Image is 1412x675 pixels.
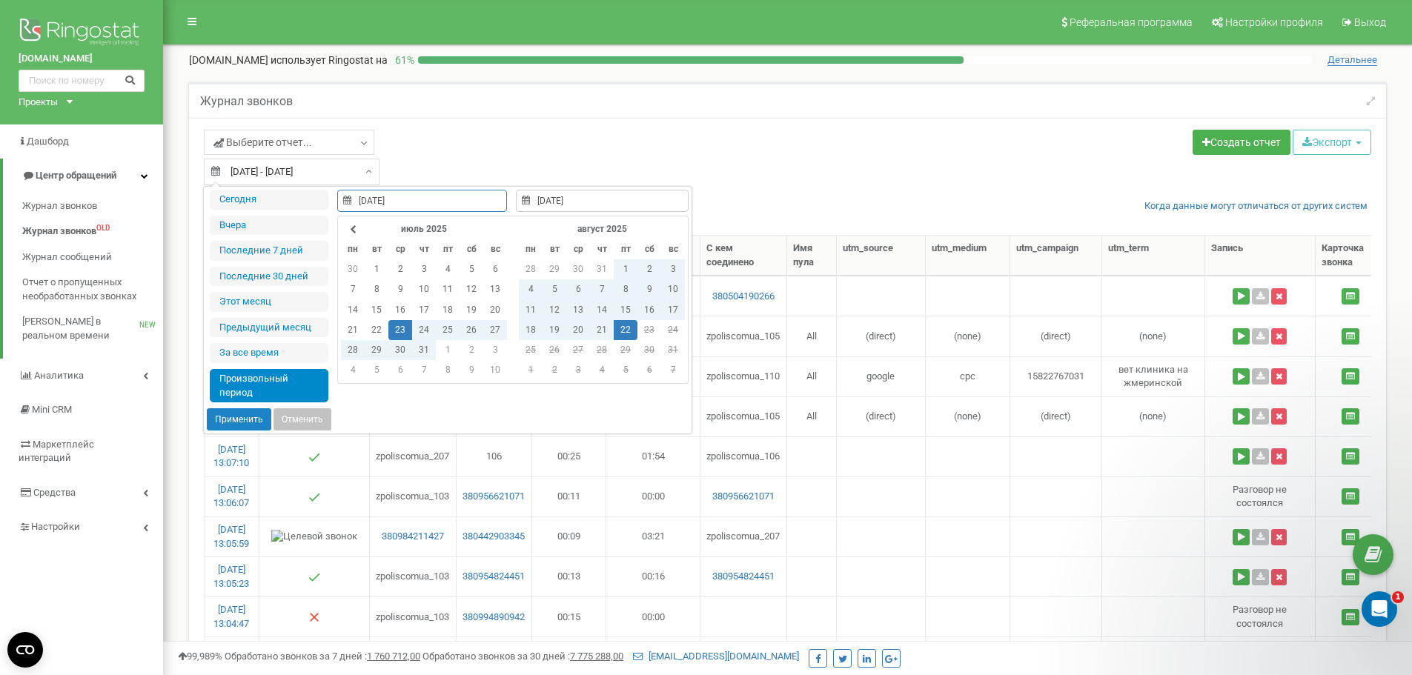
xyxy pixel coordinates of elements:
a: 380504190266 [706,290,780,304]
th: вс [661,239,685,259]
td: 25 [436,320,460,340]
td: 27 [566,340,590,360]
iframe: Intercom live chat [1362,591,1397,627]
th: вт [365,239,388,259]
td: 106 [457,436,532,476]
span: Центр обращений [36,170,116,181]
button: Удалить запись [1271,569,1287,585]
a: Скачать [1252,288,1269,305]
td: 21 [590,320,614,340]
span: Реферальная программа [1070,16,1193,28]
td: zpoliscomua_207 [700,516,787,556]
td: 2 [543,360,566,380]
td: 9 [388,279,412,299]
td: 6 [566,279,590,299]
td: 00:15 [532,596,607,636]
td: 23 [388,320,412,340]
td: 00:13 [532,556,607,596]
td: 24 [661,320,685,340]
input: Поиск по номеру [19,70,145,92]
th: utm_campaign [1010,236,1102,276]
td: 18 [436,300,460,320]
td: (direct) [1010,396,1102,436]
button: Удалить запись [1271,288,1287,305]
td: 9 [637,279,661,299]
td: 7 [412,360,436,380]
span: Детальнее [1328,54,1377,66]
a: Выберите отчет... [204,130,374,155]
td: 1 [614,259,637,279]
span: Дашборд [27,136,69,147]
li: Произвольный период [210,369,328,402]
th: utm_source [837,236,927,276]
div: Проекты [19,96,58,110]
td: 4 [436,259,460,279]
button: Удалить запись [1271,328,1287,345]
td: 11 [519,300,543,320]
td: 8 [365,279,388,299]
a: [DATE] 13:05:23 [213,564,249,589]
td: 10 [483,360,507,380]
td: 3 [566,360,590,380]
a: [PERSON_NAME] в реальном времениNEW [22,309,163,348]
a: Отчет о пропущенных необработанных звонках [22,270,163,309]
a: Когда данные могут отличаться от других систем [1144,199,1368,213]
td: 30 [341,259,365,279]
td: 30 [637,340,661,360]
td: 13 [483,279,507,299]
img: Отвечен [308,451,320,463]
span: Выберите отчет... [213,135,312,150]
td: 7 [341,279,365,299]
a: [DATE] 13:04:47 [213,604,249,629]
th: пн [519,239,543,259]
a: Центр обращений [3,159,163,193]
td: 30 [566,259,590,279]
li: Последние 7 дней [210,241,328,261]
td: 5 [614,360,637,380]
td: 15 [614,300,637,320]
a: Скачать [1252,408,1269,425]
a: Скачать [1252,368,1269,385]
a: Скачать [1252,448,1269,465]
a: 380956621071 [463,490,526,504]
td: (direct) [837,396,927,436]
td: 22 [365,320,388,340]
li: За все время [210,343,328,363]
td: zpoliscomua_103 [370,556,457,596]
td: 00:09 [532,516,607,556]
span: Mini CRM [32,404,72,415]
td: 13 [566,300,590,320]
td: 7 [661,360,685,380]
td: 28 [341,340,365,360]
td: 31 [412,340,436,360]
td: 18 [519,320,543,340]
th: Имя пула [787,236,837,276]
td: 15 [365,300,388,320]
td: Разговор не состоялся [1205,476,1316,516]
h5: Журнал звонков [200,95,293,108]
td: 11 [436,279,460,299]
button: Применить [207,408,271,430]
td: zpoliscomua_207 [370,436,457,476]
td: 4 [590,360,614,380]
th: пт [614,239,637,259]
a: [DOMAIN_NAME] [19,52,145,66]
td: вет клиника на жмеринской [1102,356,1205,396]
td: 21 [341,320,365,340]
a: Скачать [1252,529,1269,545]
td: 12 [543,300,566,320]
li: Вчера [210,216,328,236]
th: сб [637,239,661,259]
td: 27 [483,320,507,340]
td: 1 [519,360,543,380]
a: [DATE] 13:05:59 [213,524,249,549]
th: utm_term [1102,236,1205,276]
button: Удалить запись [1271,408,1287,425]
td: 28 [519,259,543,279]
td: 16 [637,300,661,320]
a: 380984211427 [376,530,450,544]
td: 23 [637,320,661,340]
a: 380954824451 [706,570,780,584]
td: (direct) [1010,316,1102,356]
td: 6 [483,259,507,279]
